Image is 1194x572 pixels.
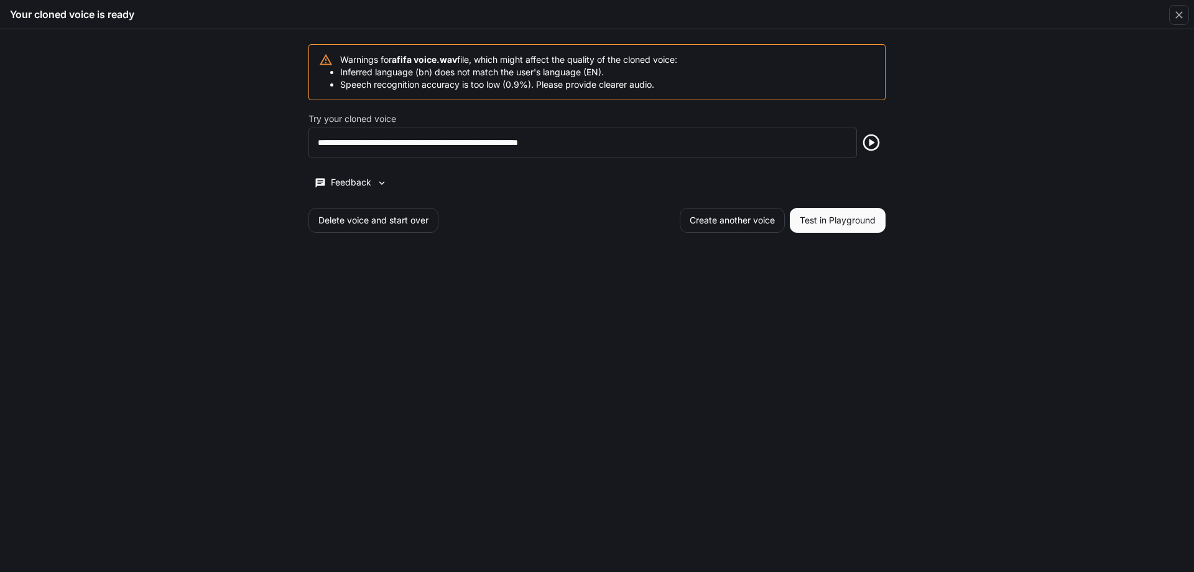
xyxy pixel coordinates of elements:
[790,208,886,233] button: Test in Playground
[308,115,396,123] p: Try your cloned voice
[340,66,677,78] li: Inferred language (bn) does not match the user's language (EN).
[340,78,677,91] li: Speech recognition accuracy is too low (0.9%). Please provide clearer audio.
[680,208,785,233] button: Create another voice
[308,172,393,193] button: Feedback
[10,7,134,21] h5: Your cloned voice is ready
[392,54,457,65] b: afifa voice.wav
[308,208,438,233] button: Delete voice and start over
[340,49,677,96] div: Warnings for file, which might affect the quality of the cloned voice:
